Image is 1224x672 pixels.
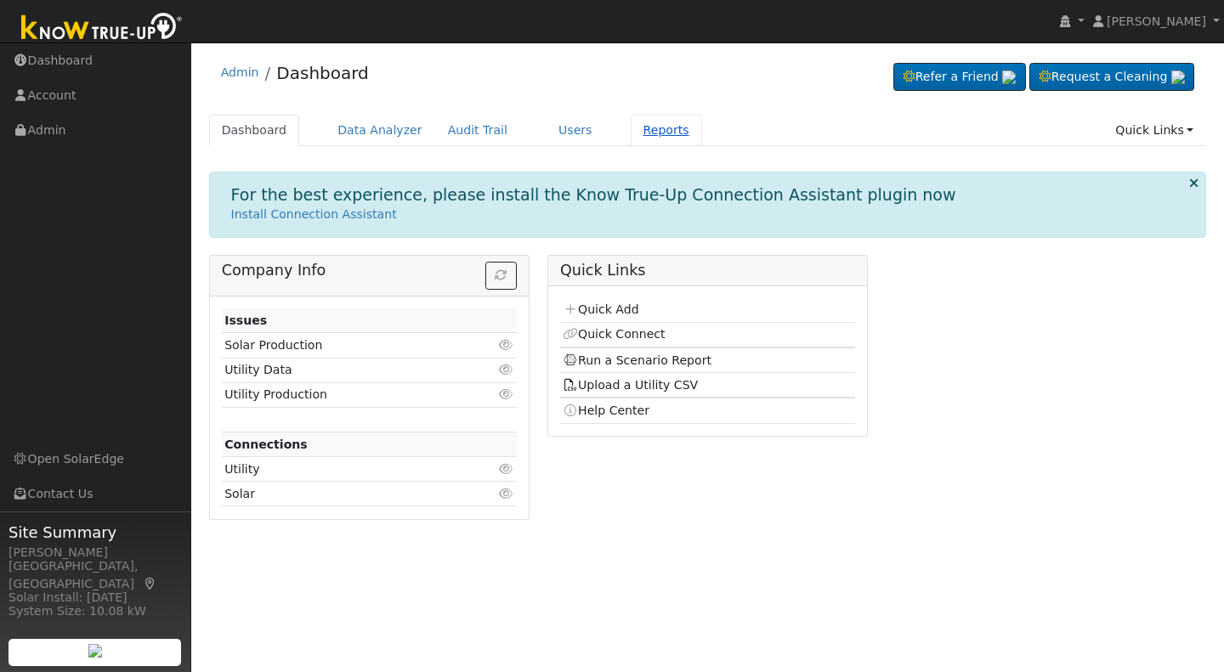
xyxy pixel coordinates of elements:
h5: Company Info [222,262,517,280]
img: retrieve [1002,71,1016,84]
i: Click to view [499,388,514,400]
strong: Issues [224,313,267,327]
a: Dashboard [276,63,369,83]
a: Quick Add [563,302,638,316]
a: Reports [631,115,702,146]
td: Solar Production [222,333,469,358]
img: Know True-Up [13,9,191,48]
a: Data Analyzer [325,115,435,146]
div: Solar Install: [DATE] [8,589,182,607]
div: System Size: 10.08 kW [8,602,182,620]
a: Upload a Utility CSV [563,378,698,392]
td: Utility Data [222,358,469,382]
a: Admin [221,65,259,79]
span: Site Summary [8,521,182,544]
div: [PERSON_NAME] [8,544,182,562]
a: Dashboard [209,115,300,146]
i: Click to view [499,364,514,376]
a: Run a Scenario Report [563,353,711,367]
i: Click to view [499,488,514,500]
strong: Connections [224,438,308,451]
a: Audit Trail [435,115,520,146]
div: [GEOGRAPHIC_DATA], [GEOGRAPHIC_DATA] [8,557,182,593]
h1: For the best experience, please install the Know True-Up Connection Assistant plugin now [231,185,956,205]
a: Users [546,115,605,146]
td: Solar [222,482,469,506]
i: Click to view [499,339,514,351]
img: retrieve [88,644,102,658]
td: Utility [222,457,469,482]
i: Click to view [499,463,514,475]
a: Refer a Friend [893,63,1026,92]
img: retrieve [1171,71,1185,84]
a: Quick Links [1102,115,1206,146]
a: Map [143,577,158,590]
td: Utility Production [222,382,469,407]
span: [PERSON_NAME] [1107,14,1206,28]
a: Install Connection Assistant [231,207,397,221]
h5: Quick Links [560,262,855,280]
a: Quick Connect [563,327,665,341]
a: Request a Cleaning [1029,63,1194,92]
a: Help Center [563,404,649,417]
